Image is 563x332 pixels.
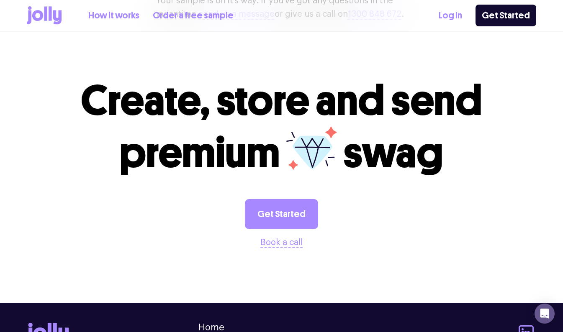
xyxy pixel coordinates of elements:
a: Order a free sample [153,9,234,23]
a: How it works [88,9,139,23]
a: Get Started [476,5,536,26]
a: Home [198,323,224,332]
a: Get Started [245,199,318,229]
span: swag [343,128,443,178]
div: Open Intercom Messenger [535,304,555,324]
button: Book a call [260,236,303,249]
span: Create, store and send premium [81,75,482,178]
a: Log In [439,9,462,23]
